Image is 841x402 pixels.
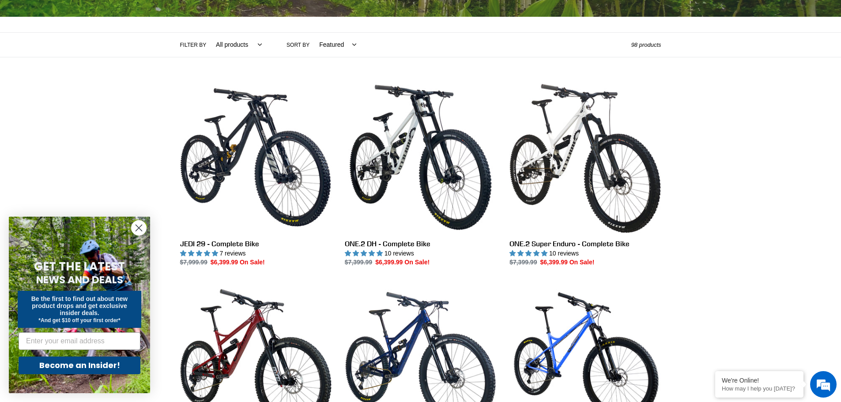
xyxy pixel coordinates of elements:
[38,317,120,323] span: *And get $10 off your first order*
[180,41,207,49] label: Filter by
[131,220,147,236] button: Close dialog
[722,385,797,392] p: How may I help you today?
[19,332,140,350] input: Enter your email address
[34,259,125,274] span: GET THE LATEST
[36,273,123,287] span: NEWS AND DEALS
[722,377,797,384] div: We're Online!
[631,41,661,48] span: 98 products
[31,295,128,316] span: Be the first to find out about new product drops and get exclusive insider deals.
[19,357,140,374] button: Become an Insider!
[287,41,309,49] label: Sort by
